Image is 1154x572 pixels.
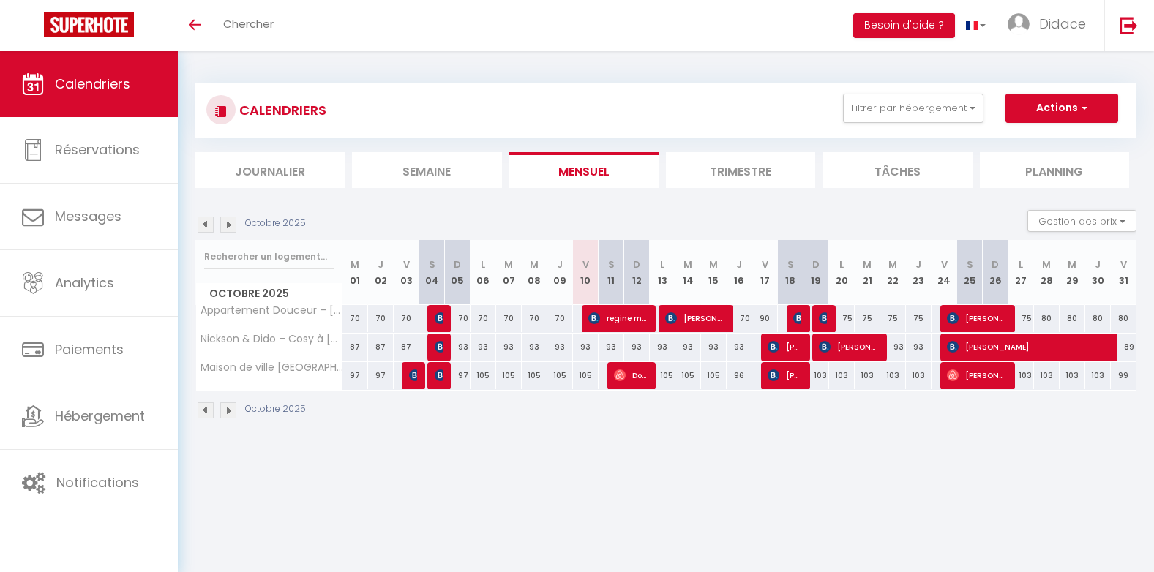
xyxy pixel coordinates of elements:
div: 90 [752,305,778,332]
abbr: V [1120,257,1127,271]
abbr: L [839,257,844,271]
span: Floc'h [PERSON_NAME] [793,304,802,332]
span: [PERSON_NAME] [409,361,418,389]
th: 29 [1060,240,1085,305]
span: Hébergement [55,407,145,425]
li: Journalier [195,152,345,188]
div: 93 [522,334,547,361]
th: 18 [778,240,803,305]
abbr: V [941,257,948,271]
abbr: V [762,257,768,271]
span: [PERSON_NAME] [435,361,443,389]
div: 93 [471,334,496,361]
abbr: J [378,257,383,271]
th: 20 [829,240,855,305]
span: [PERSON_NAME] roudel [819,304,828,332]
span: Paiements [55,340,124,358]
abbr: J [1095,257,1101,271]
th: 03 [394,240,419,305]
abbr: D [992,257,999,271]
abbr: M [504,257,513,271]
div: 105 [675,362,701,389]
div: 103 [1034,362,1060,389]
div: 70 [727,305,752,332]
abbr: M [351,257,359,271]
th: 21 [855,240,880,305]
abbr: S [608,257,615,271]
p: Octobre 2025 [245,402,306,416]
span: Doire [PERSON_NAME] [614,361,648,389]
span: Didace [1039,15,1086,33]
div: 93 [547,334,573,361]
th: 06 [471,240,496,305]
th: 11 [599,240,624,305]
div: 80 [1034,305,1060,332]
span: Messages [55,207,121,225]
div: 93 [701,334,727,361]
li: Semaine [352,152,501,188]
div: 105 [573,362,599,389]
span: Calendriers [55,75,130,93]
th: 23 [906,240,932,305]
span: Réservations [55,140,140,159]
span: [PERSON_NAME] [947,304,1007,332]
abbr: L [1019,257,1023,271]
span: Chercher [223,16,274,31]
div: 75 [1008,305,1034,332]
th: 27 [1008,240,1034,305]
div: 89 [1111,334,1136,361]
div: 93 [599,334,624,361]
div: 97 [368,362,394,389]
span: Notifications [56,473,139,492]
div: 103 [1060,362,1085,389]
img: logout [1120,16,1138,34]
div: 87 [368,334,394,361]
th: 12 [624,240,650,305]
abbr: D [454,257,461,271]
th: 24 [932,240,957,305]
span: [PERSON_NAME] [947,333,1109,361]
span: Appartement Douceur – [GEOGRAPHIC_DATA] à 5 min à pied [198,305,345,316]
abbr: J [736,257,742,271]
li: Planning [980,152,1129,188]
button: Actions [1005,94,1118,123]
abbr: M [709,257,718,271]
abbr: M [888,257,897,271]
th: 15 [701,240,727,305]
div: 93 [624,334,650,361]
th: 30 [1085,240,1111,305]
div: 103 [1085,362,1111,389]
li: Mensuel [509,152,659,188]
div: 103 [803,362,829,389]
div: 105 [650,362,675,389]
div: 75 [906,305,932,332]
div: 80 [1111,305,1136,332]
th: 17 [752,240,778,305]
div: 93 [906,334,932,361]
th: 22 [880,240,906,305]
div: 80 [1085,305,1111,332]
button: Gestion des prix [1027,210,1136,232]
div: 93 [650,334,675,361]
th: 28 [1034,240,1060,305]
div: 70 [522,305,547,332]
th: 05 [445,240,471,305]
span: [PERSON_NAME] [435,304,443,332]
li: Tâches [823,152,972,188]
div: 97 [342,362,368,389]
div: 93 [727,334,752,361]
abbr: M [863,257,872,271]
div: 87 [394,334,419,361]
div: 70 [547,305,573,332]
th: 31 [1111,240,1136,305]
th: 01 [342,240,368,305]
div: 103 [906,362,932,389]
div: 70 [394,305,419,332]
div: 103 [829,362,855,389]
div: 70 [496,305,522,332]
span: regine magnet [588,304,648,332]
div: 96 [727,362,752,389]
abbr: L [660,257,664,271]
div: 103 [880,362,906,389]
abbr: M [530,257,539,271]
